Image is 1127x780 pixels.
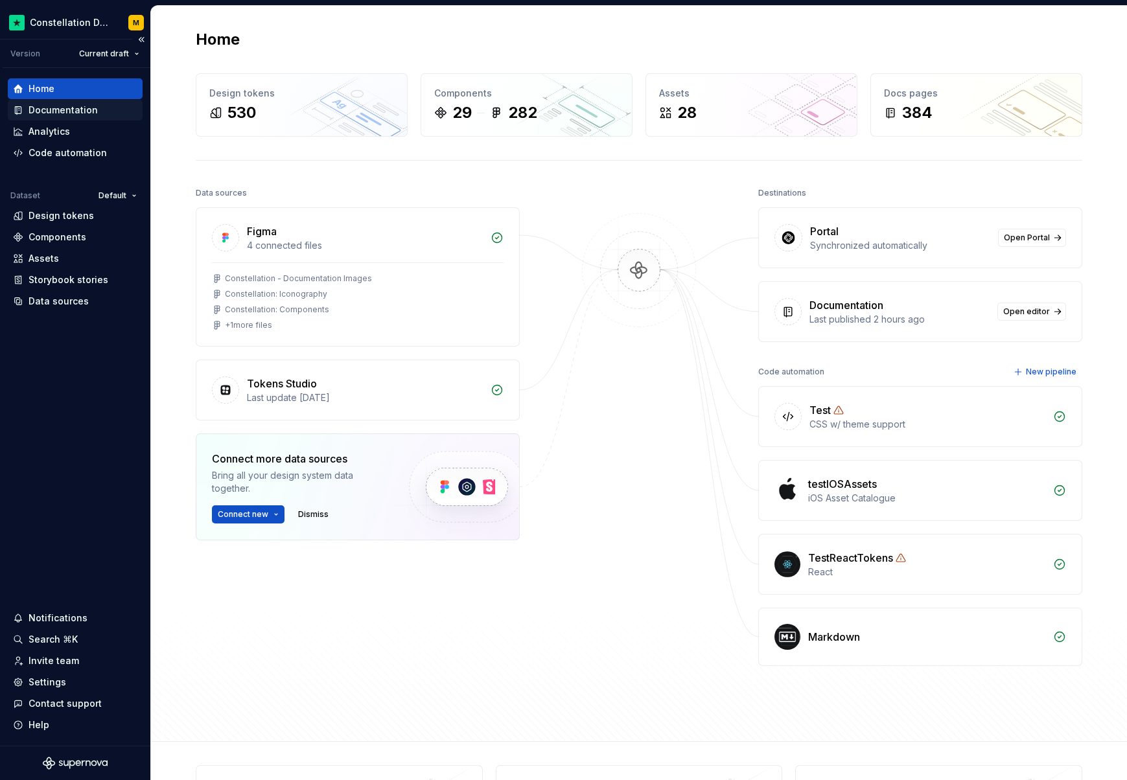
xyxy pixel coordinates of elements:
[3,8,148,36] button: Constellation Design SystemM
[43,757,108,770] svg: Supernova Logo
[212,451,387,466] div: Connect more data sources
[1003,306,1050,317] span: Open editor
[29,252,59,265] div: Assets
[212,469,387,495] div: Bring all your design system data together.
[452,102,472,123] div: 29
[421,73,633,137] a: Components29282
[247,224,277,239] div: Figma
[132,30,150,49] button: Collapse sidebar
[29,295,89,308] div: Data sources
[209,87,394,100] div: Design tokens
[1004,233,1050,243] span: Open Portal
[29,612,87,625] div: Notifications
[8,205,143,226] a: Design tokens
[8,100,143,120] a: Documentation
[8,270,143,290] a: Storybook stories
[29,104,98,117] div: Documentation
[810,224,839,239] div: Portal
[196,29,240,50] h2: Home
[808,629,860,645] div: Markdown
[758,184,806,202] div: Destinations
[10,49,40,59] div: Version
[808,492,1045,505] div: iOS Asset Catalogue
[29,633,78,646] div: Search ⌘K
[8,291,143,312] a: Data sources
[659,87,844,100] div: Assets
[434,87,619,100] div: Components
[808,476,877,492] div: testIOSAssets
[884,87,1069,100] div: Docs pages
[227,102,256,123] div: 530
[29,676,66,689] div: Settings
[758,363,824,381] div: Code automation
[808,550,893,566] div: TestReactTokens
[8,227,143,247] a: Components
[247,391,483,404] div: Last update [DATE]
[196,184,247,202] div: Data sources
[8,693,143,714] button: Contact support
[225,320,272,330] div: + 1 more files
[212,505,285,523] button: Connect new
[8,608,143,628] button: Notifications
[29,718,49,731] div: Help
[808,566,1045,579] div: React
[809,313,990,326] div: Last published 2 hours ago
[218,509,268,520] span: Connect new
[99,190,126,201] span: Default
[8,629,143,650] button: Search ⌘K
[677,102,697,123] div: 28
[292,505,334,523] button: Dismiss
[79,49,129,59] span: Current draft
[508,102,537,123] div: 282
[29,209,94,222] div: Design tokens
[196,360,520,420] a: Tokens StudioLast update [DATE]
[902,102,933,123] div: 384
[29,654,79,667] div: Invite team
[225,289,327,299] div: Constellation: Iconography
[225,273,372,284] div: Constellation - Documentation Images
[93,187,143,205] button: Default
[8,672,143,693] a: Settings
[10,190,40,201] div: Dataset
[29,146,107,159] div: Code automation
[196,207,520,347] a: Figma4 connected filesConstellation - Documentation ImagesConstellation: IconographyConstellation...
[1026,367,1076,377] span: New pipeline
[8,248,143,269] a: Assets
[809,402,831,418] div: Test
[645,73,857,137] a: Assets28
[225,304,329,315] div: Constellation: Components
[247,376,317,391] div: Tokens Studio
[29,231,86,244] div: Components
[73,45,145,63] button: Current draft
[29,697,102,710] div: Contact support
[29,273,108,286] div: Storybook stories
[30,16,113,29] div: Constellation Design System
[997,303,1066,321] a: Open editor
[810,239,990,252] div: Synchronized automatically
[1010,363,1082,381] button: New pipeline
[9,15,25,30] img: d602db7a-5e75-4dfe-a0a4-4b8163c7bad2.png
[196,73,408,137] a: Design tokens530
[133,17,139,28] div: M
[870,73,1082,137] a: Docs pages384
[8,715,143,735] button: Help
[998,229,1066,247] a: Open Portal
[809,418,1045,431] div: CSS w/ theme support
[247,239,483,252] div: 4 connected files
[8,143,143,163] a: Code automation
[8,121,143,142] a: Analytics
[29,82,54,95] div: Home
[8,650,143,671] a: Invite team
[8,78,143,99] a: Home
[809,297,883,313] div: Documentation
[298,509,329,520] span: Dismiss
[29,125,70,138] div: Analytics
